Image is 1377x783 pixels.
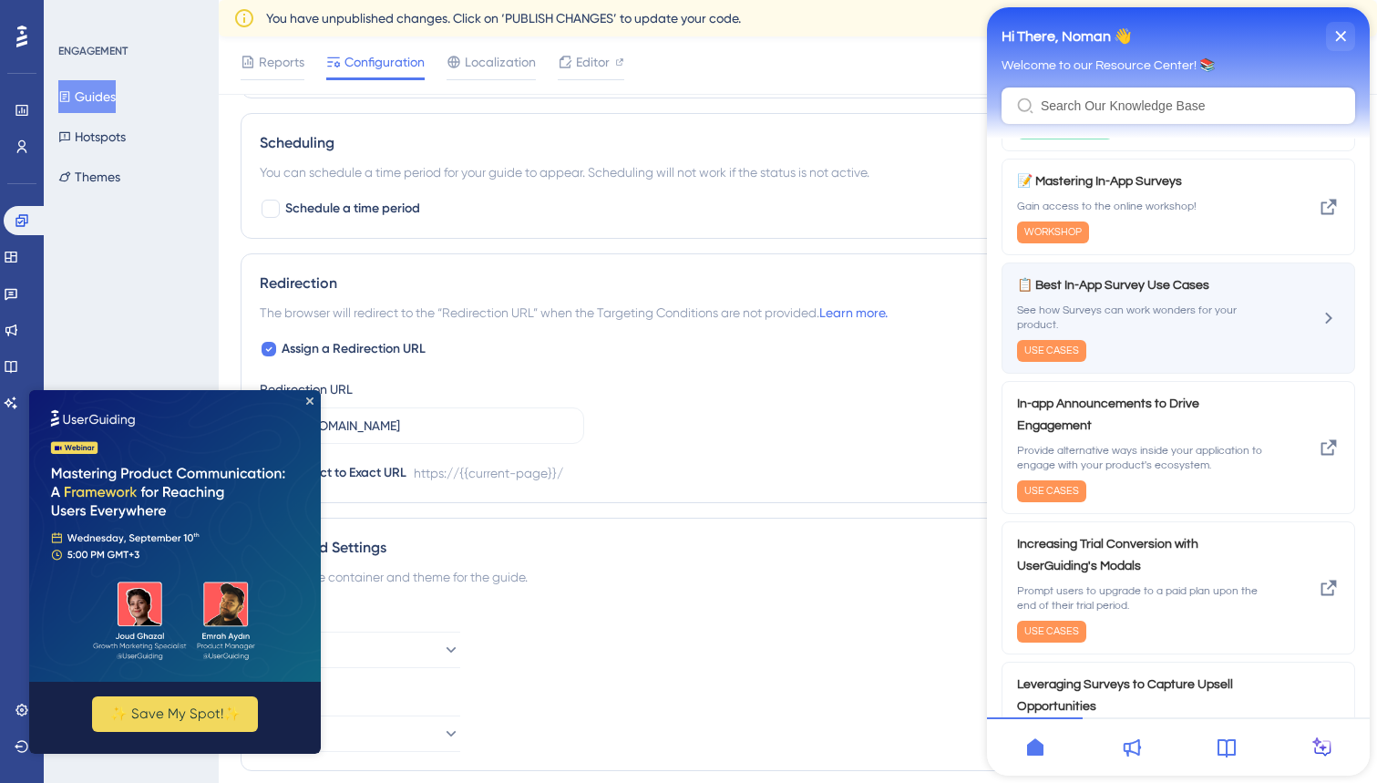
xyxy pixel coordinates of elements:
[63,306,229,342] button: ✨ Save My Spot!✨
[987,7,1370,776] iframe: To enrich screen reader interactions, please activate Accessibility in Grammarly extension settings
[260,302,888,324] span: The browser will redirect to the “Redirection URL” when the Targeting Conditions are not provided.
[5,5,49,49] button: Open AI Assistant Launcher
[260,566,1336,588] div: Choose the container and theme for the guide.
[259,51,304,73] span: Reports
[30,666,288,776] div: Leveraging Surveys to Capture Upsell Opportunities
[282,338,426,360] span: Assign a Redirection URL
[11,11,44,44] img: launcher-image-alternative-text
[260,632,460,668] button: Default
[819,305,888,320] a: Learn more.
[260,603,1336,624] div: Container
[282,462,406,484] span: Redirect to Exact URL
[260,686,1336,708] div: Theme
[260,273,1336,294] div: Redirection
[344,51,425,73] span: Configuration
[260,716,460,752] button: Unified UX
[260,161,1336,183] div: You can schedule a time period for your guide to appear. Scheduling will not work if the status i...
[58,160,120,193] button: Themes
[576,51,610,73] span: Editor
[465,51,536,73] span: Localization
[414,462,563,484] div: https://{{current-page}}/
[275,416,569,436] input: https://www.example.com/
[58,80,116,113] button: Guides
[58,44,128,58] div: ENGAGEMENT
[285,198,420,220] span: Schedule a time period
[260,537,1336,559] div: Advanced Settings
[43,5,114,26] span: Need Help?
[277,7,284,15] div: Close Preview
[260,132,1336,154] div: Scheduling
[266,7,741,29] span: You have unpublished changes. Click on ‘PUBLISH CHANGES’ to update your code.
[58,120,126,153] button: Hotspots
[30,666,288,710] span: Leveraging Surveys to Capture Upsell Opportunities
[260,378,353,400] div: Redirection URL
